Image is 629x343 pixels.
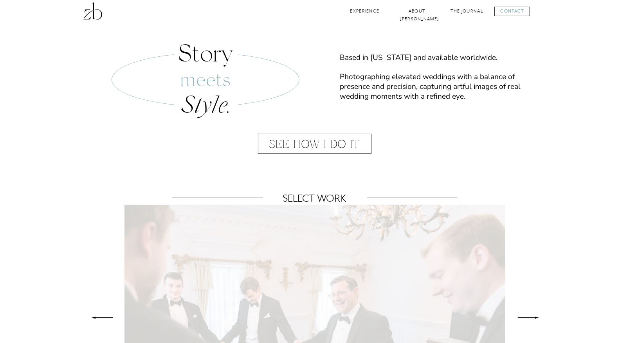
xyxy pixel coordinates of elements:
[92,42,319,69] p: Story
[400,7,434,15] a: About [PERSON_NAME]
[340,53,530,114] p: Based in [US_STATE] and available worldwide. Photographing elevated weddings with a balance of pr...
[349,7,381,15] a: Experience
[272,191,357,205] h3: Select Work
[450,7,484,15] a: The Journal
[169,71,242,87] p: meets
[92,91,319,121] p: Style.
